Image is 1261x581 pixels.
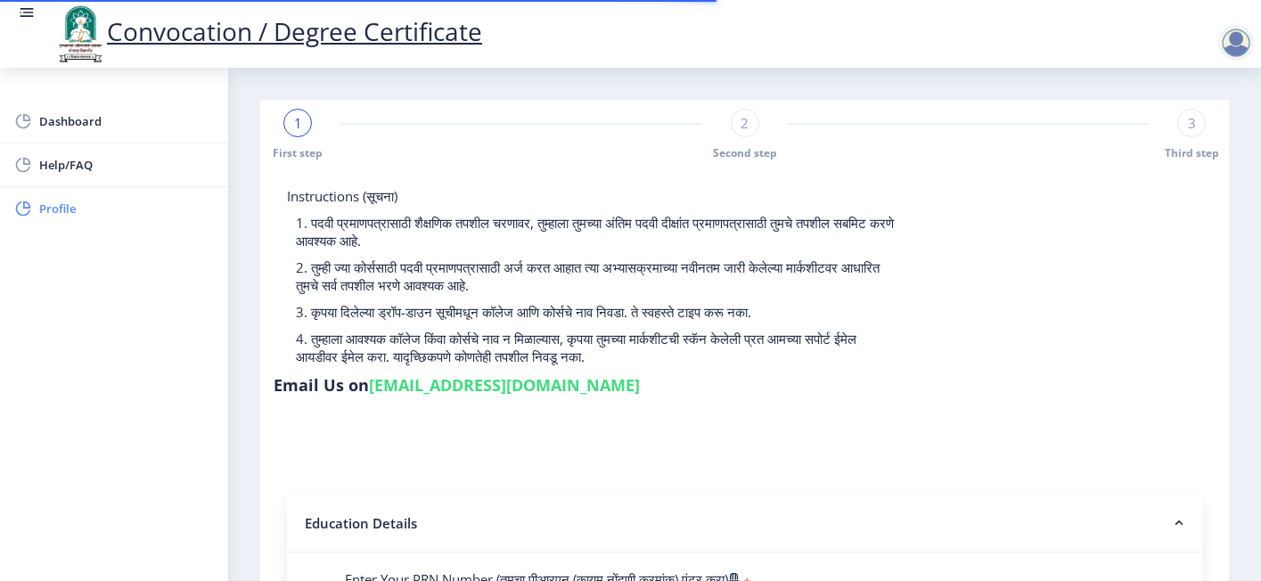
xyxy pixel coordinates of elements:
h6: Email Us on [274,374,640,396]
span: 3 [1188,114,1196,132]
span: Instructions (सूचना) [287,187,397,205]
p: 2. तुम्ही ज्या कोर्ससाठी पदवी प्रमाणपत्रासाठी अर्ज करत आहात त्या अभ्यासक्रमाच्या नवीनतम जारी केले... [296,258,897,294]
p: 1. पदवी प्रमाणपत्रासाठी शैक्षणिक तपशील चरणावर, तुम्हाला तुमच्या अंतिम पदवी दीक्षांत प्रमाणपत्रासा... [296,214,897,250]
p: 3. कृपया दिलेल्या ड्रॉप-डाउन सूचीमधून कॉलेज आणि कोर्सचे नाव निवडा. ते स्वहस्ते टाइप करू नका. [296,303,897,321]
p: 4. तुम्हाला आवश्यक कॉलेज किंवा कोर्सचे नाव न मिळाल्यास, कृपया तुमच्या मार्कशीटची स्कॅन केलेली प्र... [296,330,897,365]
span: Second step [713,145,777,160]
a: [EMAIL_ADDRESS][DOMAIN_NAME] [369,374,640,396]
span: Profile [39,198,214,219]
span: Dashboard [39,110,214,132]
span: 2 [741,114,749,132]
span: Help/FAQ [39,154,214,176]
img: logo [53,4,107,64]
nb-accordion-item-header: Education Details [287,495,1202,552]
span: First step [273,145,323,160]
a: Convocation / Degree Certificate [53,14,482,48]
span: Third step [1165,145,1219,160]
span: 1 [294,114,302,132]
